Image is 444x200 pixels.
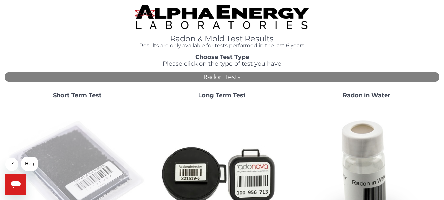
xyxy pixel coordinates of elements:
[5,72,439,82] div: Radon Tests
[198,92,246,99] strong: Long Term Test
[135,34,309,43] h1: Radon & Mold Test Results
[21,157,38,171] iframe: Message from company
[163,60,281,67] span: Please click on the type of test you have
[5,174,26,195] iframe: Button to launch messaging window
[5,158,18,171] iframe: Close message
[195,53,249,61] strong: Choose Test Type
[343,92,390,99] strong: Radon in Water
[135,43,309,49] h4: Results are only available for tests performed in the last 6 years
[53,92,102,99] strong: Short Term Test
[135,5,309,29] img: TightCrop.jpg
